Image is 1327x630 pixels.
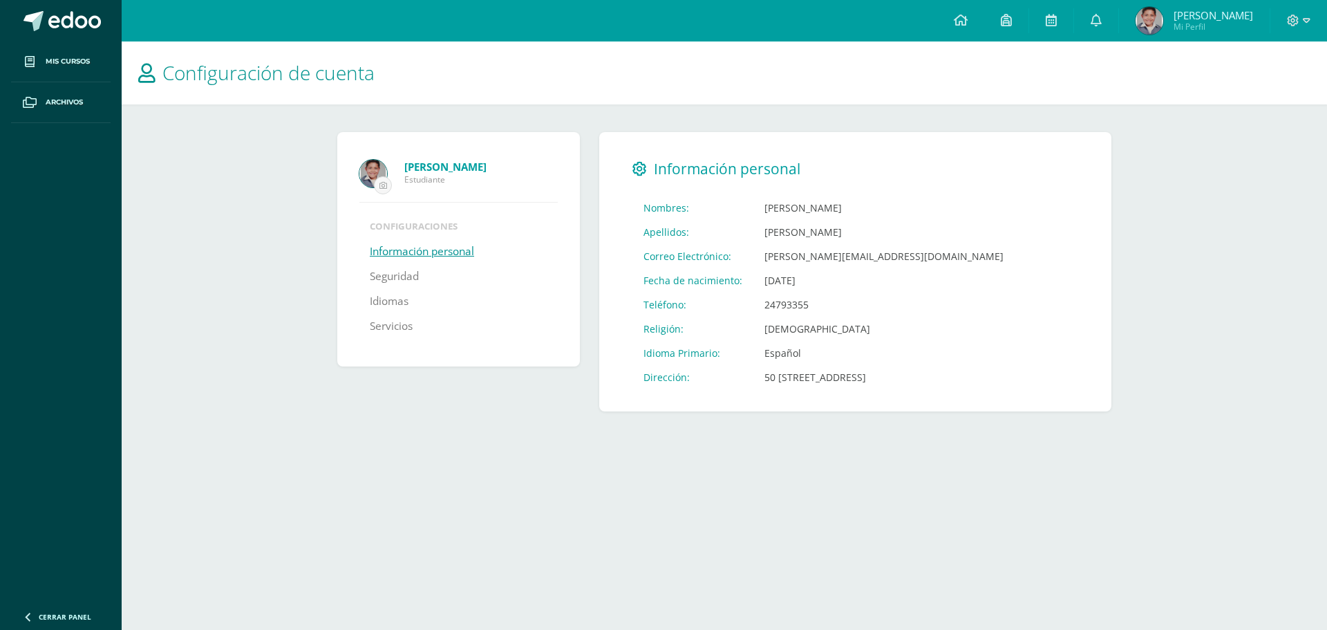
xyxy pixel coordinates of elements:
[753,293,1015,317] td: 24793355
[11,41,111,82] a: Mis cursos
[404,160,558,174] a: [PERSON_NAME]
[654,159,800,178] span: Información personal
[370,220,547,232] li: Configuraciones
[370,239,474,264] a: Información personal
[632,196,753,220] td: Nombres:
[1174,8,1253,22] span: [PERSON_NAME]
[632,244,753,268] td: Correo Electrónico:
[632,341,753,365] td: Idioma Primario:
[404,174,558,185] span: Estudiante
[370,264,419,289] a: Seguridad
[162,59,375,86] span: Configuración de cuenta
[39,612,91,622] span: Cerrar panel
[370,314,413,339] a: Servicios
[370,289,408,314] a: Idiomas
[11,82,111,123] a: Archivos
[404,160,487,174] strong: [PERSON_NAME]
[46,97,83,108] span: Archivos
[46,56,90,67] span: Mis cursos
[753,317,1015,341] td: [DEMOGRAPHIC_DATA]
[1174,21,1253,33] span: Mi Perfil
[359,160,387,187] img: Profile picture of Eduardo Javier Morales García
[632,268,753,293] td: Fecha de nacimiento:
[753,244,1015,268] td: [PERSON_NAME][EMAIL_ADDRESS][DOMAIN_NAME]
[632,365,753,389] td: Dirección:
[753,341,1015,365] td: Español
[632,317,753,341] td: Religión:
[1136,7,1163,35] img: c22eef5e15fa7cb0b34353c312762fbd.png
[632,220,753,244] td: Apellidos:
[632,293,753,317] td: Teléfono:
[753,220,1015,244] td: [PERSON_NAME]
[753,365,1015,389] td: 50 [STREET_ADDRESS]
[753,196,1015,220] td: [PERSON_NAME]
[753,268,1015,293] td: [DATE]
